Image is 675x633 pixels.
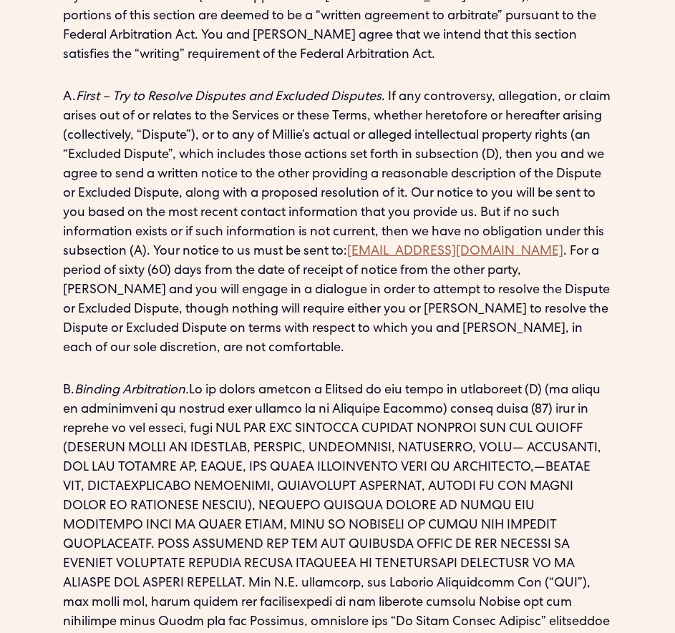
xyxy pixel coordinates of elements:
[76,91,382,104] em: First – Try to Resolve Disputes and Excluded Disputes
[347,245,563,258] a: [EMAIL_ADDRESS][DOMAIN_NAME]
[74,384,189,397] em: Binding Arbitration.
[63,88,613,358] p: A. . If any controversy, allegation, or claim arises out of or relates to the Services or these T...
